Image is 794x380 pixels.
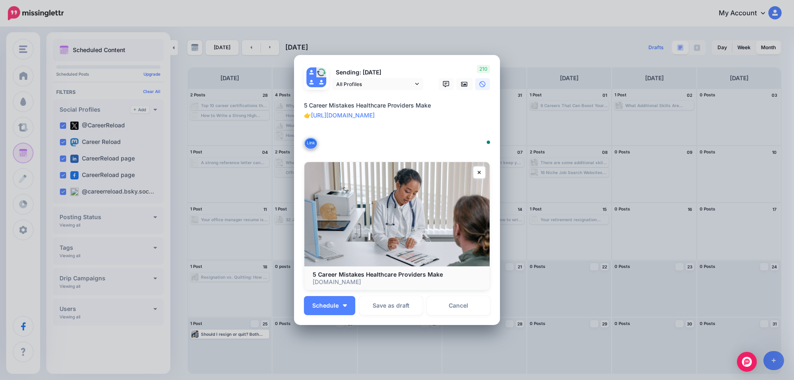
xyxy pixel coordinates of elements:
button: Link [304,137,318,149]
div: Open Intercom Messenger [737,352,757,372]
button: Save as draft [359,296,423,315]
a: Cancel [427,296,490,315]
div: 5 Career Mistakes Healthcare Providers Make 👉 [304,100,494,140]
button: Schedule [304,296,355,315]
img: 5 Career Mistakes Healthcare Providers Make [304,162,490,266]
span: All Profiles [336,80,413,88]
textarea: To enrich screen reader interactions, please activate Accessibility in Grammarly extension settings [304,100,494,150]
span: 210 [477,65,490,73]
b: 5 Career Mistakes Healthcare Providers Make [313,271,443,278]
img: arrow-down-white.png [343,304,347,307]
img: 294325650_939078050313248_9003369330653232731_n-bsa128223.jpg [316,67,326,77]
p: Sending: [DATE] [332,68,423,77]
span: Schedule [312,303,339,308]
p: [DOMAIN_NAME] [313,278,481,286]
img: user_default_image.png [306,67,316,77]
a: All Profiles [332,78,423,90]
img: user_default_image.png [316,77,326,87]
img: user_default_image.png [306,77,316,87]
